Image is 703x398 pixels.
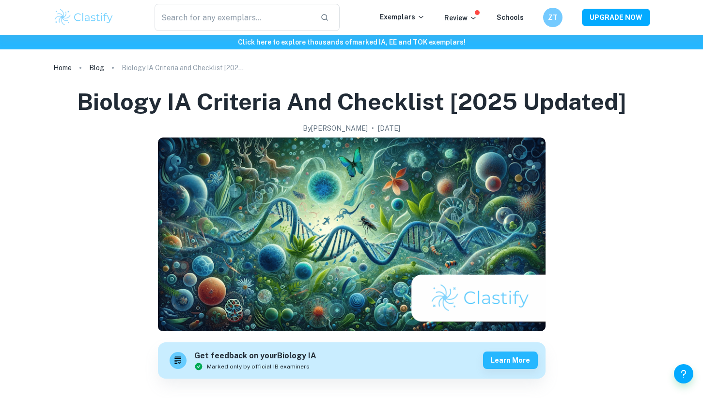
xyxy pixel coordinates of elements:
[372,123,374,134] p: •
[77,86,626,117] h1: Biology IA Criteria and Checklist [2025 updated]
[497,14,524,21] a: Schools
[2,37,701,47] h6: Click here to explore thousands of marked IA, EE and TOK exemplars !
[155,4,313,31] input: Search for any exemplars...
[194,350,316,362] h6: Get feedback on your Biology IA
[378,123,400,134] h2: [DATE]
[483,352,538,369] button: Learn more
[122,62,248,73] p: Biology IA Criteria and Checklist [2025 updated]
[444,13,477,23] p: Review
[380,12,425,22] p: Exemplars
[547,12,558,23] h6: ZT
[582,9,650,26] button: UPGRADE NOW
[543,8,562,27] button: ZT
[89,61,104,75] a: Blog
[674,364,693,383] button: Help and Feedback
[158,342,546,379] a: Get feedback on yourBiology IAMarked only by official IB examinersLearn more
[303,123,368,134] h2: By [PERSON_NAME]
[53,8,115,27] img: Clastify logo
[207,362,310,371] span: Marked only by official IB examiners
[53,61,72,75] a: Home
[158,138,546,331] img: Biology IA Criteria and Checklist [2025 updated] cover image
